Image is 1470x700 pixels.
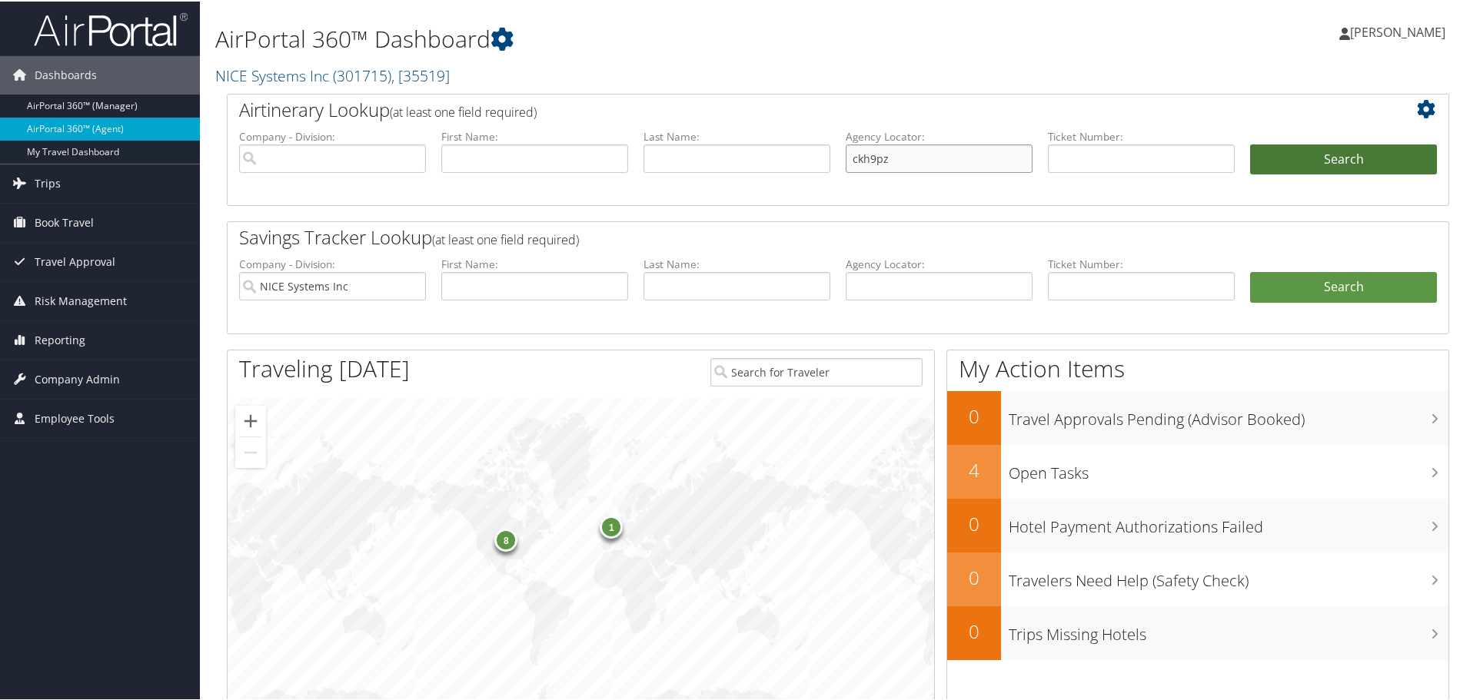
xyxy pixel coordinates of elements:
span: Book Travel [35,202,94,241]
a: [PERSON_NAME] [1339,8,1461,54]
a: 0Trips Missing Hotels [947,605,1448,659]
span: Company Admin [35,359,120,397]
h2: Savings Tracker Lookup [239,223,1335,249]
button: Zoom in [235,404,266,435]
span: (at least one field required) [390,102,537,119]
label: First Name: [441,128,628,143]
label: Company - Division: [239,255,426,270]
span: Employee Tools [35,398,115,436]
h3: Hotel Payment Authorizations Failed [1009,507,1448,536]
a: 0Travelers Need Help (Safety Check) [947,551,1448,605]
h2: 0 [947,563,1001,589]
h2: 0 [947,617,1001,643]
a: 4Open Tasks [947,443,1448,497]
h2: 0 [947,402,1001,428]
span: , [ 35519 ] [391,64,450,85]
button: Search [1250,143,1437,174]
a: Search [1250,270,1437,301]
span: Reporting [35,320,85,358]
label: Last Name: [644,255,830,270]
input: search accounts [239,270,426,299]
span: Travel Approval [35,241,115,280]
div: 8 [494,527,517,550]
img: airportal-logo.png [34,10,188,46]
label: Company - Division: [239,128,426,143]
label: Last Name: [644,128,830,143]
h3: Travel Approvals Pending (Advisor Booked) [1009,400,1448,429]
h1: My Action Items [947,351,1448,383]
label: Ticket Number: [1048,255,1235,270]
button: Zoom out [235,436,266,466]
span: Risk Management [35,280,127,319]
label: First Name: [441,255,628,270]
h2: 4 [947,456,1001,482]
a: NICE Systems Inc [215,64,450,85]
h2: 0 [947,509,1001,536]
span: Dashboards [35,55,97,93]
label: Agency Locator: [846,255,1033,270]
h1: AirPortal 360™ Dashboard [215,22,1046,54]
h2: Airtinerary Lookup [239,95,1335,121]
span: ( 301715 ) [333,64,391,85]
h3: Travelers Need Help (Safety Check) [1009,561,1448,590]
h3: Trips Missing Hotels [1009,615,1448,644]
div: 1 [600,514,623,537]
a: 0Hotel Payment Authorizations Failed [947,497,1448,551]
span: [PERSON_NAME] [1350,22,1445,39]
span: (at least one field required) [432,230,579,247]
h3: Open Tasks [1009,453,1448,483]
label: Ticket Number: [1048,128,1235,143]
input: Search for Traveler [710,357,923,385]
label: Agency Locator: [846,128,1033,143]
a: 0Travel Approvals Pending (Advisor Booked) [947,390,1448,443]
h1: Traveling [DATE] [239,351,410,383]
span: Trips [35,163,61,201]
